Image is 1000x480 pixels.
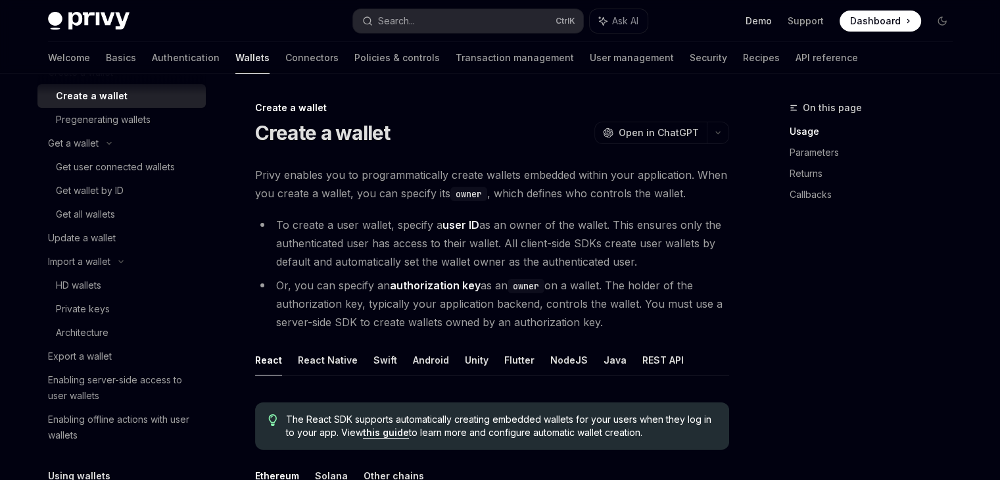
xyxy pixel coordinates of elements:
a: Update a wallet [37,226,206,250]
a: Get wallet by ID [37,179,206,203]
div: Search... [378,13,415,29]
a: Wallets [235,42,270,74]
div: Import a wallet [48,254,110,270]
button: NodeJS [550,345,588,375]
a: Returns [790,163,963,184]
a: Private keys [37,297,206,321]
a: Get all wallets [37,203,206,226]
h1: Create a wallet [255,121,391,145]
a: API reference [796,42,858,74]
a: Policies & controls [354,42,440,74]
div: Update a wallet [48,230,116,246]
a: Get user connected wallets [37,155,206,179]
strong: user ID [442,218,479,231]
button: Android [413,345,449,375]
button: Java [604,345,627,375]
span: Open in ChatGPT [619,126,699,139]
div: Get wallet by ID [56,183,124,199]
div: Create a wallet [56,88,128,104]
div: Enabling offline actions with user wallets [48,412,198,443]
button: Toggle dark mode [932,11,953,32]
code: owner [450,187,487,201]
a: Authentication [152,42,220,74]
button: Swift [373,345,397,375]
a: Enabling server-side access to user wallets [37,368,206,408]
a: Basics [106,42,136,74]
span: Ask AI [612,14,638,28]
span: Ctrl K [556,16,575,26]
a: HD wallets [37,274,206,297]
a: Parameters [790,142,963,163]
span: Privy enables you to programmatically create wallets embedded within your application. When you c... [255,166,729,203]
a: this guide [363,427,409,439]
div: Private keys [56,301,110,317]
button: React [255,345,282,375]
li: To create a user wallet, specify a as an owner of the wallet. This ensures only the authenticated... [255,216,729,271]
a: Usage [790,121,963,142]
div: Enabling server-side access to user wallets [48,372,198,404]
a: Demo [746,14,772,28]
div: Get all wallets [56,206,115,222]
div: Pregenerating wallets [56,112,151,128]
a: Enabling offline actions with user wallets [37,408,206,447]
div: Architecture [56,325,108,341]
a: Connectors [285,42,339,74]
button: Flutter [504,345,535,375]
div: Create a wallet [255,101,729,114]
span: On this page [803,100,862,116]
div: Export a wallet [48,348,112,364]
a: Pregenerating wallets [37,108,206,132]
code: owner [508,279,544,293]
a: Callbacks [790,184,963,205]
div: Get user connected wallets [56,159,175,175]
a: Recipes [743,42,780,74]
a: Export a wallet [37,345,206,368]
button: Open in ChatGPT [594,122,707,144]
svg: Tip [268,414,277,426]
a: Create a wallet [37,84,206,108]
div: Get a wallet [48,135,99,151]
a: Support [788,14,824,28]
li: Or, you can specify an as an on a wallet. The holder of the authorization key, typically your app... [255,276,729,331]
button: React Native [298,345,358,375]
a: Dashboard [840,11,921,32]
div: HD wallets [56,277,101,293]
a: Welcome [48,42,90,74]
a: Transaction management [456,42,574,74]
span: The React SDK supports automatically creating embedded wallets for your users when they log in to... [286,413,715,439]
span: Dashboard [850,14,901,28]
a: Architecture [37,321,206,345]
button: Search...CtrlK [353,9,583,33]
button: Unity [465,345,488,375]
a: User management [590,42,674,74]
a: Security [690,42,727,74]
strong: authorization key [390,279,481,292]
button: Ask AI [590,9,648,33]
button: REST API [642,345,684,375]
img: dark logo [48,12,130,30]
